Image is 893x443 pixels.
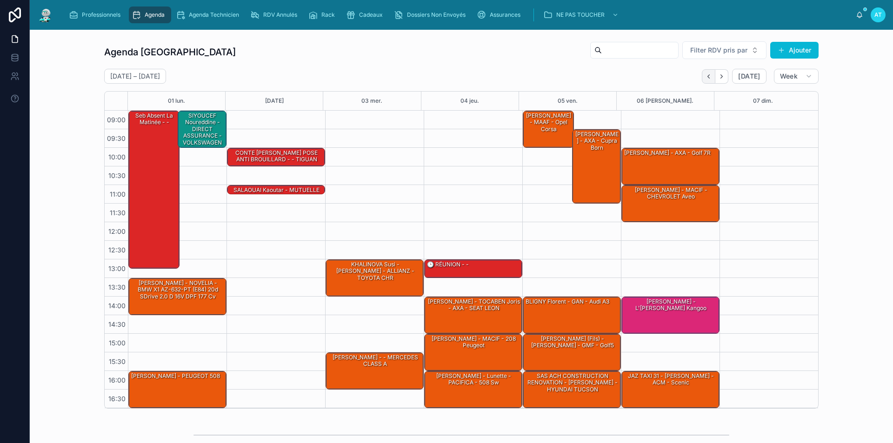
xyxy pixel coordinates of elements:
[227,185,325,195] div: SALAOUAI Kaoutar - MUTUELLE DE POITIERS - Clio 4
[106,376,128,384] span: 16:00
[523,111,573,147] div: [PERSON_NAME] - MAAF - Opel corsa
[407,11,466,19] span: Dossiers Non Envoyés
[106,227,128,235] span: 12:00
[105,134,128,142] span: 09:30
[525,372,620,394] div: SAS ACH CONSTRUCTION RENOVATION - [PERSON_NAME] - HYUNDAI TUCSON
[106,172,128,179] span: 10:30
[107,209,128,217] span: 11:30
[874,11,882,19] span: AT
[460,92,479,110] button: 04 jeu.
[753,92,773,110] button: 07 dim.
[622,185,719,222] div: [PERSON_NAME] - MACIF - CHEVROLET Aveo
[178,111,227,147] div: SIYOUCEF Noureddine - DIRECT ASSURANCE - VOLKSWAGEN Tiguan
[61,5,856,25] div: scrollable content
[637,92,693,110] button: 06 [PERSON_NAME].
[523,334,620,370] div: [PERSON_NAME] (fils) - [PERSON_NAME] - GMF - Golf5
[306,7,341,23] a: Rack
[426,260,470,269] div: 🕒 RÉUNION - -
[229,186,324,201] div: SALAOUAI Kaoutar - MUTUELLE DE POITIERS - Clio 4
[105,116,128,124] span: 09:00
[525,298,610,306] div: BLIGNY Florent - GAN - Audi A3
[327,353,423,369] div: [PERSON_NAME] - - MERCEDES CLASS A
[106,283,128,291] span: 13:30
[129,7,171,23] a: Agenda
[180,112,226,153] div: SIYOUCEF Noureddine - DIRECT ASSURANCE - VOLKSWAGEN Tiguan
[168,92,185,110] button: 01 lun.
[361,92,382,110] button: 03 mer.
[525,335,620,350] div: [PERSON_NAME] (fils) - [PERSON_NAME] - GMF - Golf5
[129,111,179,268] div: Seb absent la matinée - -
[682,41,766,59] button: Select Button
[780,72,798,80] span: Week
[130,112,179,127] div: Seb absent la matinée - -
[326,260,423,296] div: KHALINOVA Susi - [PERSON_NAME] - ALLIANZ - TOYOTA CHR
[474,7,527,23] a: Assurances
[623,186,719,201] div: [PERSON_NAME] - MACIF - CHEVROLET Aveo
[622,148,719,185] div: [PERSON_NAME] - AXA - Golf 7R
[229,149,324,164] div: CONTE [PERSON_NAME] POSE ANTI BROUILLARD - - TIGUAN
[107,357,128,365] span: 15:30
[106,246,128,254] span: 12:30
[558,92,578,110] button: 05 ven.
[104,46,236,59] h1: Agenda [GEOGRAPHIC_DATA]
[690,46,747,55] span: Filter RDV pris par
[426,298,521,313] div: [PERSON_NAME] - TOCABEN Joris - AXA - SEAT LEON
[82,11,120,19] span: Professionnels
[574,130,620,152] div: [PERSON_NAME] - AXA - cupra born
[774,69,819,84] button: Week
[573,130,621,203] div: [PERSON_NAME] - AXA - cupra born
[770,42,819,59] button: Ajouter
[130,279,226,301] div: [PERSON_NAME] - NOVELIA - BMW X1 AZ-632-PT (E84) 20d sDrive 2.0 d 16V DPF 177 cv
[327,260,423,282] div: KHALINOVA Susi - [PERSON_NAME] - ALLIANZ - TOYOTA CHR
[425,371,522,408] div: [PERSON_NAME] - Lunette - PACIFICA - 508 sw
[525,112,573,133] div: [PERSON_NAME] - MAAF - Opel corsa
[523,297,620,333] div: BLIGNY Florent - GAN - Audi A3
[106,395,128,403] span: 16:30
[227,148,325,166] div: CONTE [PERSON_NAME] POSE ANTI BROUILLARD - - TIGUAN
[556,11,605,19] span: NE PAS TOUCHER
[321,11,335,19] span: Rack
[106,302,128,310] span: 14:00
[247,7,304,23] a: RDV Annulés
[426,372,521,387] div: [PERSON_NAME] - Lunette - PACIFICA - 508 sw
[173,7,246,23] a: Agenda Technicien
[622,297,719,333] div: [PERSON_NAME] - L'[PERSON_NAME] kangoo
[732,69,766,84] button: [DATE]
[110,72,160,81] h2: [DATE] – [DATE]
[623,372,719,387] div: JAZ TAXI 31 - [PERSON_NAME] - ACM - Scenic
[265,92,284,110] button: [DATE]
[425,297,522,333] div: [PERSON_NAME] - TOCABEN Joris - AXA - SEAT LEON
[130,372,221,380] div: [PERSON_NAME] - PEUGEOT 508
[623,149,712,157] div: [PERSON_NAME] - AXA - Golf 7R
[37,7,54,22] img: App logo
[738,72,760,80] span: [DATE]
[326,353,423,389] div: [PERSON_NAME] - - MERCEDES CLASS A
[107,190,128,198] span: 11:00
[129,371,226,408] div: [PERSON_NAME] - PEUGEOT 508
[106,320,128,328] span: 14:30
[343,7,389,23] a: Cadeaux
[623,298,719,313] div: [PERSON_NAME] - L'[PERSON_NAME] kangoo
[263,11,297,19] span: RDV Annulés
[702,69,715,84] button: Back
[715,69,728,84] button: Next
[106,153,128,161] span: 10:00
[189,11,239,19] span: Agenda Technicien
[106,264,128,272] span: 13:00
[540,7,623,23] a: NE PAS TOUCHER
[145,11,165,19] span: Agenda
[622,371,719,408] div: JAZ TAXI 31 - [PERSON_NAME] - ACM - Scenic
[391,7,472,23] a: Dossiers Non Envoyés
[66,7,127,23] a: Professionnels
[425,260,522,278] div: 🕒 RÉUNION - -
[129,278,226,315] div: [PERSON_NAME] - NOVELIA - BMW X1 AZ-632-PT (E84) 20d sDrive 2.0 d 16V DPF 177 cv
[107,339,128,347] span: 15:00
[523,371,620,408] div: SAS ACH CONSTRUCTION RENOVATION - [PERSON_NAME] - HYUNDAI TUCSON
[490,11,520,19] span: Assurances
